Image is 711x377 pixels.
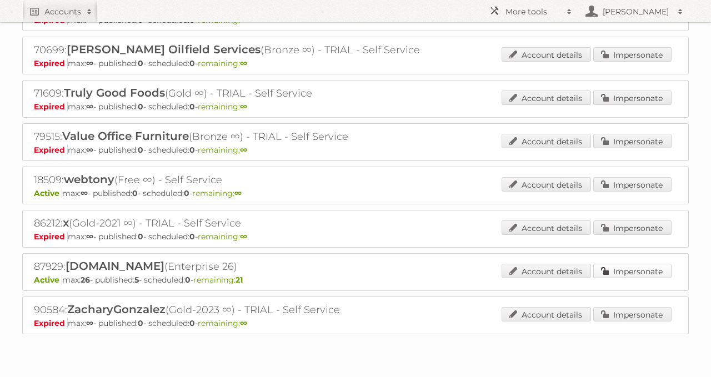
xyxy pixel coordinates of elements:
[34,102,68,112] span: Expired
[502,220,591,235] a: Account details
[34,58,68,68] span: Expired
[240,145,247,155] strong: ∞
[34,58,677,68] p: max: - published: - scheduled: -
[134,275,139,285] strong: 5
[593,91,672,105] a: Impersonate
[86,232,93,242] strong: ∞
[502,177,591,192] a: Account details
[236,275,243,285] strong: 21
[505,6,561,17] h2: More tools
[34,43,423,57] h2: 70699: (Bronze ∞) - TRIAL - Self Service
[34,232,68,242] span: Expired
[34,318,677,328] p: max: - published: - scheduled: -
[240,232,247,242] strong: ∞
[86,318,93,328] strong: ∞
[67,43,261,56] span: [PERSON_NAME] Oilfield Services
[138,102,143,112] strong: 0
[64,173,114,186] span: webtony
[234,188,242,198] strong: ∞
[189,102,195,112] strong: 0
[63,216,69,229] span: x
[189,232,195,242] strong: 0
[240,102,247,112] strong: ∞
[138,58,143,68] strong: 0
[34,145,68,155] span: Expired
[600,6,672,17] h2: [PERSON_NAME]
[34,216,423,230] h2: 86212: (Gold-2021 ∞) - TRIAL - Self Service
[138,318,143,328] strong: 0
[64,86,165,99] span: Truly Good Foods
[34,318,68,328] span: Expired
[198,232,247,242] span: remaining:
[198,318,247,328] span: remaining:
[502,91,591,105] a: Account details
[34,275,677,285] p: max: - published: - scheduled: -
[86,145,93,155] strong: ∞
[502,134,591,148] a: Account details
[189,58,195,68] strong: 0
[502,47,591,62] a: Account details
[593,134,672,148] a: Impersonate
[502,264,591,278] a: Account details
[502,307,591,321] a: Account details
[34,275,62,285] span: Active
[34,173,423,187] h2: 18509: (Free ∞) - Self Service
[34,86,423,100] h2: 71609: (Gold ∞) - TRIAL - Self Service
[44,6,81,17] h2: Accounts
[240,318,247,328] strong: ∞
[34,188,62,198] span: Active
[34,232,677,242] p: max: - published: - scheduled: -
[240,58,247,68] strong: ∞
[34,145,677,155] p: max: - published: - scheduled: -
[34,259,423,274] h2: 87929: (Enterprise 26)
[86,102,93,112] strong: ∞
[593,220,672,235] a: Impersonate
[198,145,247,155] span: remaining:
[34,129,423,144] h2: 79515: (Bronze ∞) - TRIAL - Self Service
[62,129,189,143] span: Value Office Furniture
[81,275,90,285] strong: 26
[593,177,672,192] a: Impersonate
[185,275,191,285] strong: 0
[593,264,672,278] a: Impersonate
[138,145,143,155] strong: 0
[184,188,189,198] strong: 0
[189,145,195,155] strong: 0
[81,188,88,198] strong: ∞
[67,303,166,316] span: ZacharyGonzalez
[593,307,672,321] a: Impersonate
[86,58,93,68] strong: ∞
[138,232,143,242] strong: 0
[66,259,164,273] span: [DOMAIN_NAME]
[132,188,138,198] strong: 0
[189,318,195,328] strong: 0
[34,102,677,112] p: max: - published: - scheduled: -
[193,275,243,285] span: remaining:
[192,188,242,198] span: remaining:
[34,303,423,317] h2: 90584: (Gold-2023 ∞) - TRIAL - Self Service
[593,47,672,62] a: Impersonate
[34,188,677,198] p: max: - published: - scheduled: -
[198,58,247,68] span: remaining:
[198,102,247,112] span: remaining:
